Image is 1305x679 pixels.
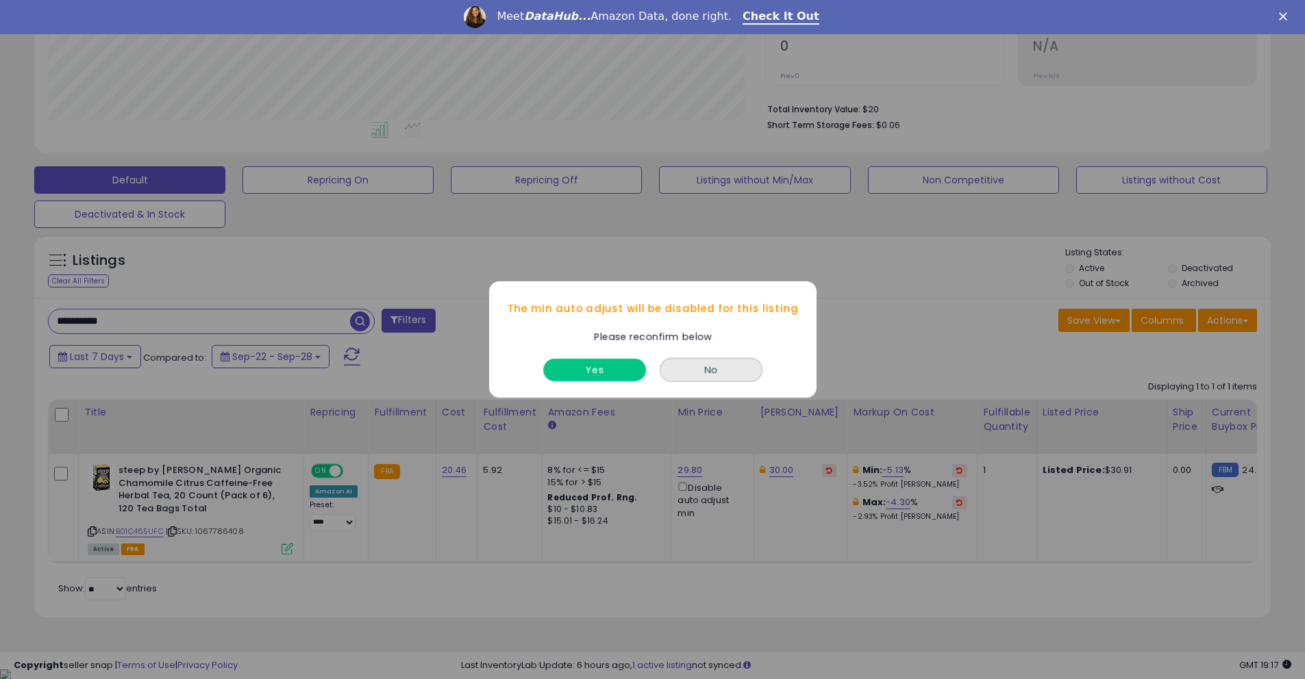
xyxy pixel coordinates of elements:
[464,6,486,28] img: Profile image for Georgie
[1279,12,1293,21] div: Close
[489,288,817,329] div: The min auto adjust will be disabled for this listing
[743,10,819,25] a: Check It Out
[543,359,646,381] button: Yes
[660,358,762,382] button: No
[524,10,591,23] i: DataHub...
[497,10,732,23] div: Meet Amazon Data, done right.
[587,329,718,344] div: Please reconfirm below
